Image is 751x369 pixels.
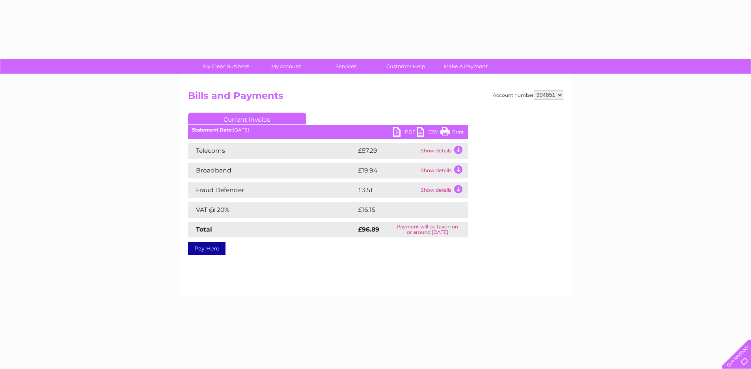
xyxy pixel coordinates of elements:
a: CSV [417,127,440,139]
td: Show details [419,143,468,159]
td: Fraud Defender [188,182,356,198]
td: Telecoms [188,143,356,159]
a: My Account [253,59,319,74]
td: £19.94 [356,163,419,178]
a: Make A Payment [433,59,498,74]
b: Statement Date: [192,127,233,133]
strong: £96.89 [358,226,379,233]
td: Broadband [188,163,356,178]
td: Payment will be taken on or around [DATE] [387,222,468,237]
td: Show details [419,163,468,178]
div: Account number [493,90,563,100]
td: £16.15 [356,202,451,218]
td: £3.51 [356,182,419,198]
td: Show details [419,182,468,198]
td: VAT @ 20% [188,202,356,218]
a: Services [313,59,378,74]
a: Print [440,127,464,139]
a: Customer Help [373,59,438,74]
a: Pay Here [188,242,225,255]
strong: Total [196,226,212,233]
td: £57.29 [356,143,419,159]
a: PDF [393,127,417,139]
div: [DATE] [188,127,468,133]
a: My Clear Business [194,59,259,74]
a: Current Invoice [188,113,306,124]
h2: Bills and Payments [188,90,563,105]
